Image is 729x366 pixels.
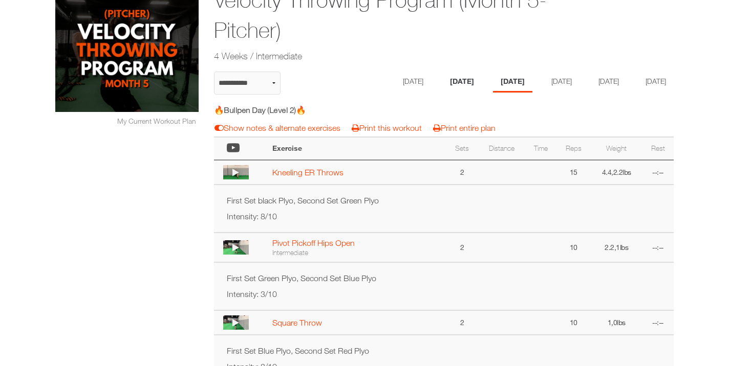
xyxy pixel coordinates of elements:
[227,273,661,284] p: First Set Green Plyo, Second Set Blue Plyo
[214,50,595,62] h2: 4 Weeks / Intermediate
[272,248,441,257] div: Intermediate
[493,72,532,93] li: Day 3
[642,310,674,335] td: --:--
[267,137,446,160] th: Exercise
[227,289,661,300] p: Intensity: 3/10
[556,160,591,185] td: 15
[227,195,661,206] p: First Set black Plyo, Second Set Green Plyo
[223,315,249,330] img: thumbnail.png
[556,137,591,160] th: Reps
[620,243,629,251] span: lbs
[352,123,422,132] a: Print this workout
[591,233,642,262] td: 2.2,1
[591,72,627,93] li: Day 5
[272,168,344,177] a: Kneeling ER Throws
[446,233,478,262] td: 2
[272,318,322,327] a: Square Throw
[623,168,631,176] span: lbs
[433,123,496,132] a: Print entire plan
[227,211,661,222] p: Intensity: 8/10
[556,233,591,262] td: 10
[642,137,674,160] th: Rest
[395,72,431,93] li: Day 1
[442,72,482,93] li: Day 2
[642,160,674,185] td: --:--
[544,72,580,93] li: Day 4
[591,310,642,335] td: 1,0
[478,137,525,160] th: Distance
[638,72,674,93] li: Day 6
[617,318,626,327] span: lbs
[556,310,591,335] td: 10
[272,238,355,247] a: Pivot Pickoff Hips Open
[55,116,199,126] div: My Current Workout Plan
[214,104,397,116] h5: 🔥Bullpen Day (Level 2)🔥
[642,233,674,262] td: --:--
[525,137,556,160] th: Time
[223,240,249,255] img: thumbnail.png
[446,137,478,160] th: Sets
[591,160,642,185] td: 4.4,2.2
[446,310,478,335] td: 2
[591,137,642,160] th: Weight
[223,165,249,179] img: thumbnail.png
[446,160,478,185] td: 2
[227,346,661,356] p: First Set Blue Plyo, Second Set Red Plyo
[215,123,340,132] a: Show notes & alternate exercises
